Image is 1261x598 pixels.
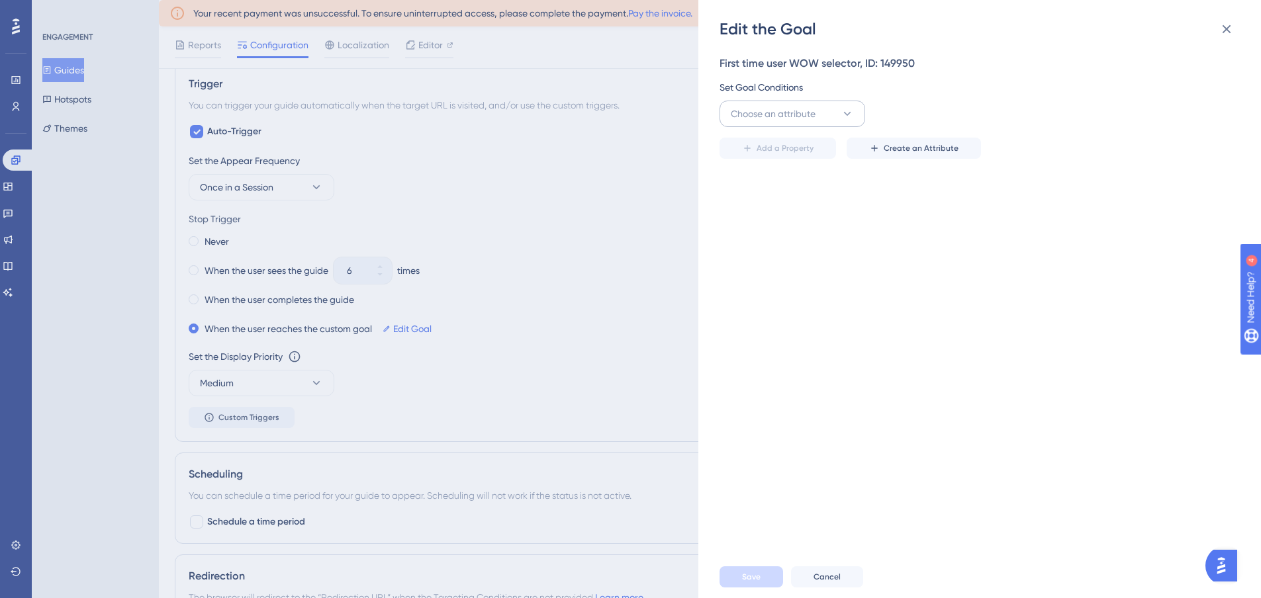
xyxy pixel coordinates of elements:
div: Set Goal Conditions [720,79,1232,95]
div: 4 [92,7,96,17]
span: Add a Property [757,143,814,153]
button: Choose an attribute [720,101,865,127]
span: Cancel [814,572,841,582]
button: Save [720,566,783,587]
iframe: UserGuiding AI Assistant Launcher [1205,546,1245,585]
span: Need Help? [31,3,83,19]
span: Create an Attribute [884,143,958,153]
div: Edit the Goal [720,19,1242,40]
div: First time user WOW selector, ID: 149950 [720,56,1232,71]
button: Cancel [791,566,863,587]
span: Choose an attribute [731,106,816,122]
button: Create an Attribute [847,138,981,159]
button: Add a Property [720,138,836,159]
span: Save [742,572,761,582]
